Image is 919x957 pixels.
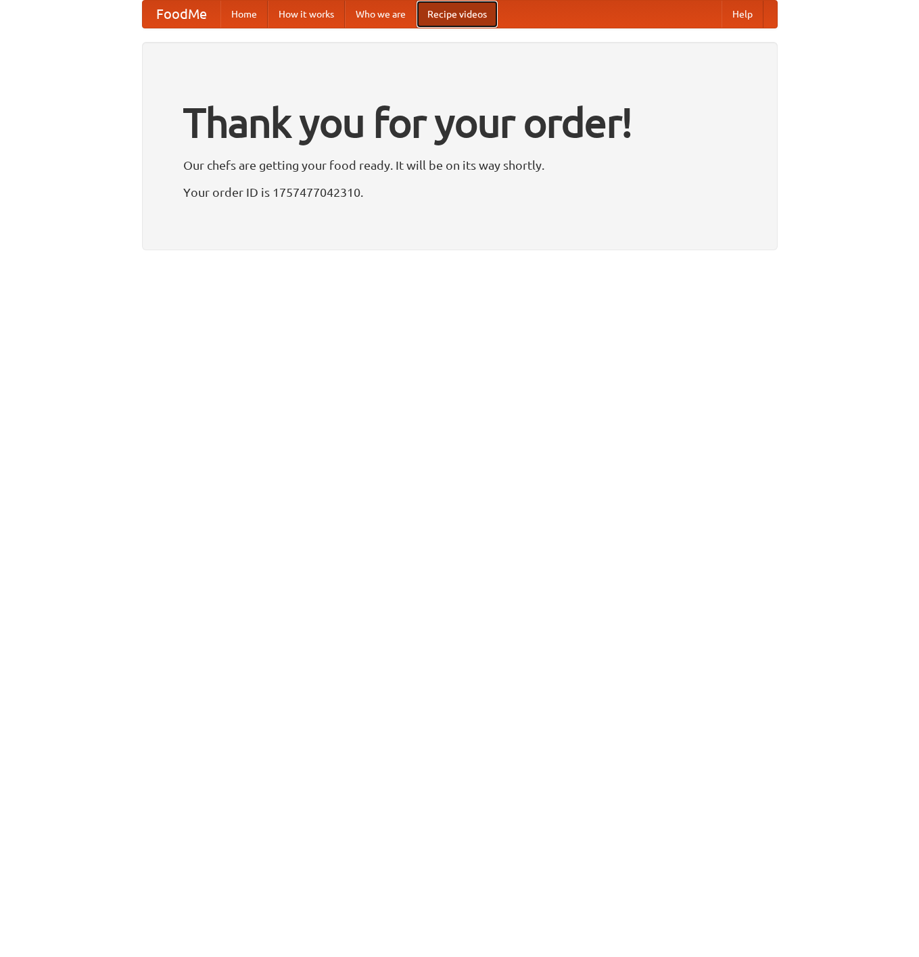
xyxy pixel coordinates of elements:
[345,1,417,28] a: Who we are
[722,1,763,28] a: Help
[183,90,736,155] h1: Thank you for your order!
[417,1,498,28] a: Recipe videos
[143,1,220,28] a: FoodMe
[183,182,736,202] p: Your order ID is 1757477042310.
[220,1,268,28] a: Home
[268,1,345,28] a: How it works
[183,155,736,175] p: Our chefs are getting your food ready. It will be on its way shortly.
